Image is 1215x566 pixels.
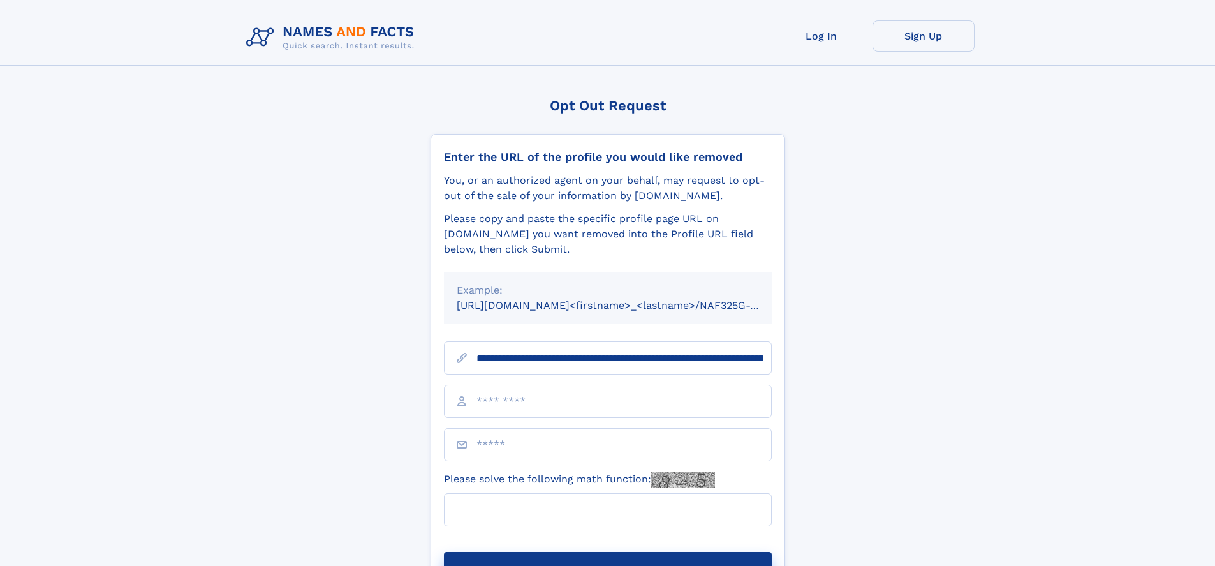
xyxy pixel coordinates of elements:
[457,283,759,298] div: Example:
[431,98,785,114] div: Opt Out Request
[457,299,796,311] small: [URL][DOMAIN_NAME]<firstname>_<lastname>/NAF325G-xxxxxxxx
[444,211,772,257] div: Please copy and paste the specific profile page URL on [DOMAIN_NAME] you want removed into the Pr...
[770,20,873,52] a: Log In
[241,20,425,55] img: Logo Names and Facts
[444,173,772,204] div: You, or an authorized agent on your behalf, may request to opt-out of the sale of your informatio...
[444,472,715,488] label: Please solve the following math function:
[873,20,975,52] a: Sign Up
[444,150,772,164] div: Enter the URL of the profile you would like removed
